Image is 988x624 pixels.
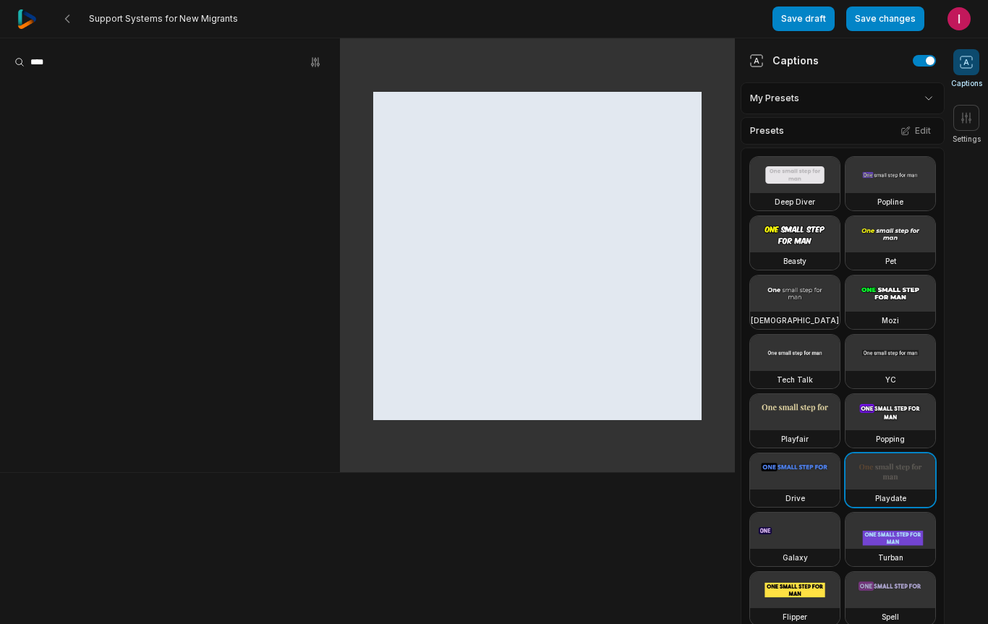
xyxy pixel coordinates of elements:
[785,492,805,504] h3: Drive
[876,433,905,445] h3: Popping
[951,78,982,89] span: Captions
[953,105,981,145] button: Settings
[741,117,945,145] div: Presets
[846,7,924,31] button: Save changes
[885,255,896,267] h3: Pet
[896,121,935,140] button: Edit
[953,134,981,145] span: Settings
[772,7,835,31] button: Save draft
[751,315,839,326] h3: [DEMOGRAPHIC_DATA]
[775,196,815,208] h3: Deep Diver
[882,611,899,623] h3: Spell
[783,552,808,563] h3: Galaxy
[17,9,37,29] img: reap
[741,82,945,114] div: My Presets
[951,49,982,89] button: Captions
[777,374,813,385] h3: Tech Talk
[875,492,906,504] h3: Playdate
[882,315,899,326] h3: Mozi
[781,433,809,445] h3: Playfair
[749,53,819,68] div: Captions
[878,552,903,563] h3: Turban
[89,13,238,25] span: Support Systems for New Migrants
[783,611,807,623] h3: Flipper
[877,196,903,208] h3: Popline
[783,255,806,267] h3: Beasty
[885,374,896,385] h3: YC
